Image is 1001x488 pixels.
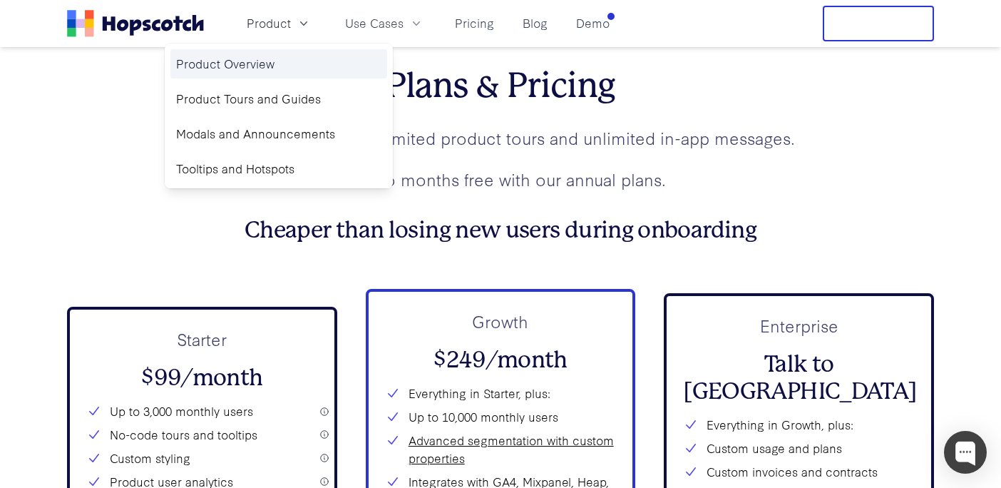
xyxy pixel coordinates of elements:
[684,439,914,457] li: Custom usage and plans
[684,351,914,406] h2: Talk to [GEOGRAPHIC_DATA]
[570,11,615,35] a: Demo
[87,402,317,420] li: Up to 3,000 monthly users
[823,6,934,41] button: Free Trial
[67,167,934,192] p: Get two months free with our annual plans.
[67,66,934,107] h2: Plans & Pricing
[386,347,616,374] h2: $249/month
[684,416,914,434] li: Everything in Growth, plus:
[409,432,616,467] a: Advanced segmentation with custom properties
[386,385,616,402] li: Everything in Starter, plus:
[684,463,914,481] li: Custom invoices and contracts
[247,14,291,32] span: Product
[67,126,934,151] p: All plans come with unlimited product tours and unlimited in-app messages.
[170,119,387,148] a: Modals and Announcements
[238,11,319,35] button: Product
[684,313,914,338] p: Enterprise
[87,365,317,392] h2: $99/month
[386,309,616,334] p: Growth
[517,11,553,35] a: Blog
[345,14,404,32] span: Use Cases
[67,10,204,37] a: Home
[87,449,317,467] li: Custom styling
[386,408,616,426] li: Up to 10,000 monthly users
[170,154,387,183] a: Tooltips and Hotspots
[87,426,317,444] li: No-code tours and tooltips
[67,217,934,244] h3: Cheaper than losing new users during onboarding
[449,11,500,35] a: Pricing
[87,327,317,352] p: Starter
[170,49,387,78] a: Product Overview
[337,11,432,35] button: Use Cases
[170,84,387,113] a: Product Tours and Guides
